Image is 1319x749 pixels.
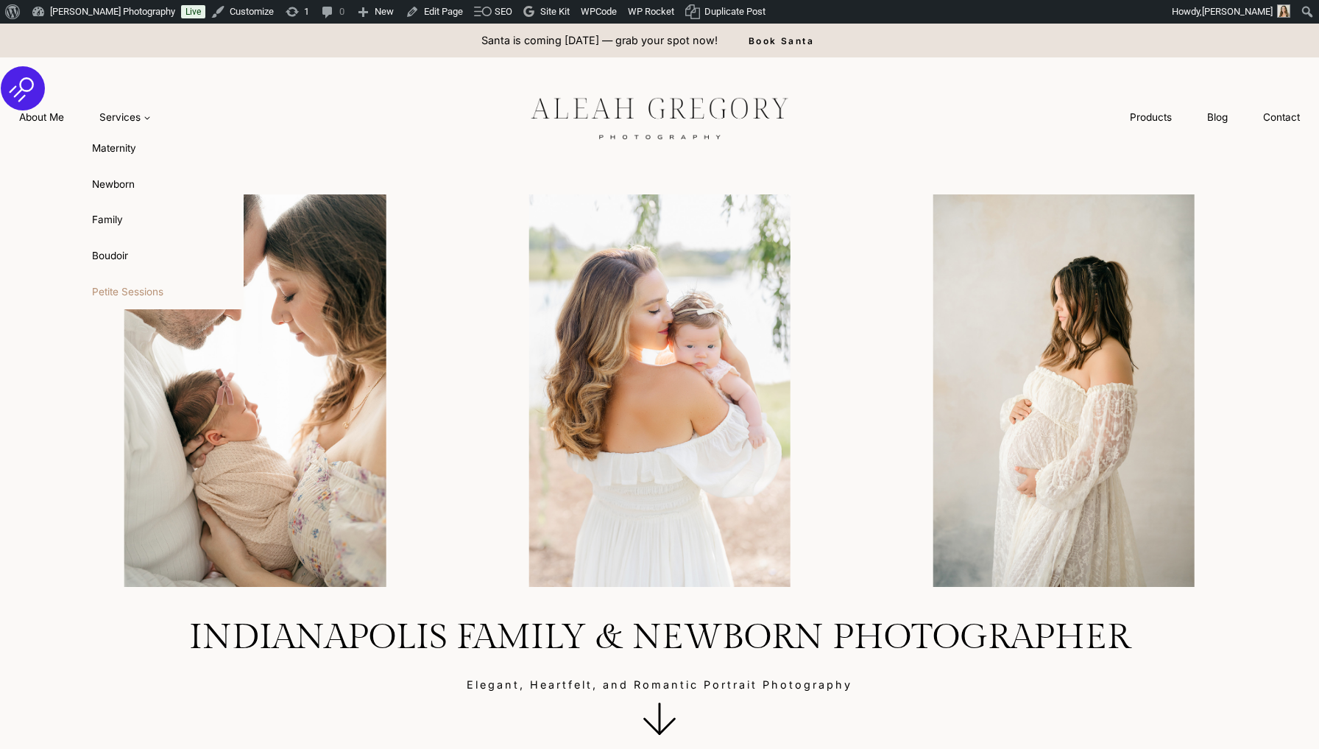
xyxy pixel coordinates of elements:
[1189,104,1245,131] a: Blog
[82,274,244,309] a: Petite Sessions
[181,5,205,18] a: Live
[82,166,244,202] a: Newborn
[59,194,451,587] li: 2 of 4
[59,194,451,587] img: Parents holding their baby lovingly by Indianapolis newborn photographer
[1245,104,1318,131] a: Contact
[82,238,244,273] a: Boudoir
[1,104,82,131] a: About Me
[1112,104,1318,131] nav: Secondary
[35,616,1284,659] h1: Indianapolis Family & Newborn Photographer
[82,131,244,166] a: Maternity
[82,104,169,131] button: Child menu of Services
[463,194,855,587] li: 3 of 4
[868,194,1260,587] img: Studio image of a mom in a flowy dress standing by fine art backdrop, gently resting hands on her...
[868,194,1260,587] li: 4 of 4
[494,86,825,148] img: aleah gregory logo
[1112,104,1189,131] a: Products
[481,32,718,49] p: Santa is coming [DATE] — grab your spot now!
[35,677,1284,693] p: Elegant, Heartfelt, and Romantic Portrait Photography
[1202,6,1273,17] span: [PERSON_NAME]
[540,6,570,17] span: Site Kit
[1,104,169,131] nav: Primary
[725,24,838,57] a: Book Santa
[59,194,1260,587] div: Photo Gallery Carousel
[82,203,244,238] a: Family
[463,194,855,587] img: mom holding baby on shoulder looking back at the camera outdoors in Carmel, Indiana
